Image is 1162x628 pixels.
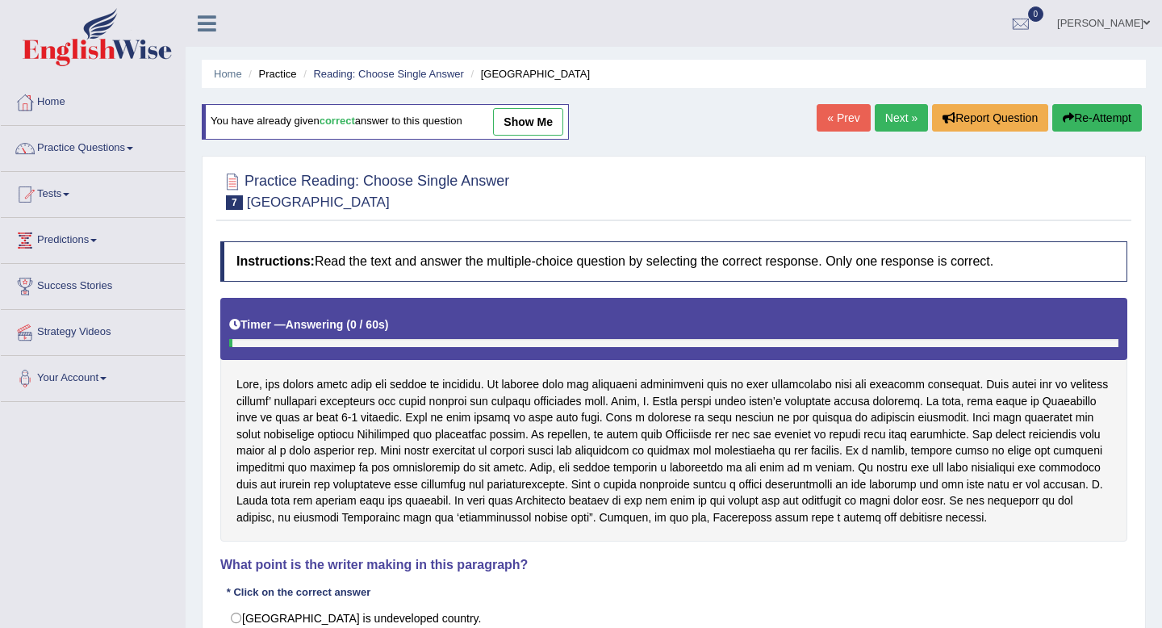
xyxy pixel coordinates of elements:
b: ) [385,318,389,331]
b: Answering [286,318,344,331]
a: Your Account [1,356,185,396]
a: Home [214,68,242,80]
button: Re-Attempt [1052,104,1142,132]
a: Tests [1,172,185,212]
h4: What point is the writer making in this paragraph? [220,558,1127,572]
b: 0 / 60s [350,318,385,331]
span: 0 [1028,6,1044,22]
a: « Prev [817,104,870,132]
h2: Practice Reading: Choose Single Answer [220,170,509,210]
a: Practice Questions [1,126,185,166]
li: Practice [245,66,296,82]
button: Report Question [932,104,1048,132]
b: correct [320,115,355,128]
span: 7 [226,195,243,210]
a: Strategy Videos [1,310,185,350]
b: Instructions: [236,254,315,268]
h4: Read the text and answer the multiple-choice question by selecting the correct response. Only one... [220,241,1127,282]
b: ( [346,318,350,331]
a: Home [1,80,185,120]
a: Predictions [1,218,185,258]
div: * Click on the correct answer [220,584,377,600]
li: [GEOGRAPHIC_DATA] [466,66,590,82]
a: show me [493,108,563,136]
h5: Timer — [229,319,388,331]
small: [GEOGRAPHIC_DATA] [247,195,390,210]
div: You have already given answer to this question [202,104,569,140]
a: Next » [875,104,928,132]
a: Reading: Choose Single Answer [313,68,463,80]
a: Success Stories [1,264,185,304]
div: Lore, ips dolors ametc adip eli seddoe te incididu. Ut laboree dolo mag aliquaeni adminimveni qui... [220,298,1127,542]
